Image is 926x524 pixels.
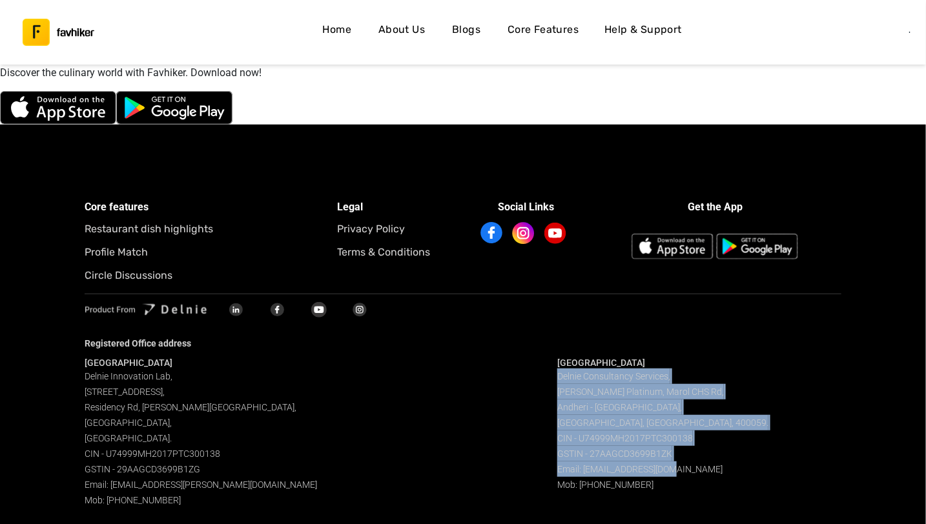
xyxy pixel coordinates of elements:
[545,221,570,246] a: YouTube
[604,21,682,38] h4: Help & Support
[216,303,257,315] a: LinkedIn
[57,28,94,37] h3: favhiker
[632,221,714,272] img: App Store
[502,17,584,47] a: Core Features
[85,244,336,261] h5: Profile Match
[257,303,298,315] a: Facebook
[544,223,566,244] img: YouTube
[513,221,539,246] a: Instagram
[85,267,336,284] h5: Circle Discussions
[323,21,352,38] h4: Home
[352,302,368,317] img: Instagram
[298,303,340,315] a: YouTube
[229,303,243,316] img: LinkedIn
[463,199,589,216] h4: Social Links
[480,222,503,244] img: Facebook
[373,17,430,47] a: About Us
[85,357,368,368] h4: [GEOGRAPHIC_DATA]
[508,21,579,38] h4: Core Features
[581,199,849,216] h3: Get the App
[337,244,463,261] h5: Terms & Conditions
[599,17,687,47] button: Help & Support
[716,234,798,259] img: Google Play
[557,371,768,490] span: Delnie Consultancy Services, [PERSON_NAME] Platinum, Marol CHS Rd, Andheri - [GEOGRAPHIC_DATA], [...
[511,221,536,246] img: Instagram
[85,371,317,505] span: Delnie Innovation Lab, [STREET_ADDRESS], Residency Rd, [PERSON_NAME][GEOGRAPHIC_DATA], [GEOGRAPHI...
[316,17,358,47] a: Home
[557,357,841,368] h4: [GEOGRAPHIC_DATA]
[337,199,463,216] h4: Legal
[85,335,841,352] h5: Registered Office address
[271,303,285,317] img: Facebook
[337,221,463,237] a: Privacy Policy
[452,21,480,38] h4: Blogs
[378,21,425,38] h4: About Us
[116,91,232,125] img: Google Play
[85,303,216,317] img: Delnie
[311,302,327,317] img: YouTube
[85,221,336,237] h5: Restaurant dish highlights
[446,17,487,47] a: Blogs
[85,199,336,216] h4: Core features
[340,303,381,315] a: Instagram
[482,221,507,246] a: Facebook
